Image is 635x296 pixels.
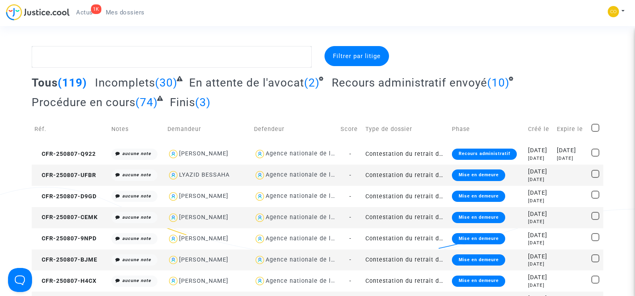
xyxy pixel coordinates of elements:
span: CFR-250807-Q922 [34,151,96,157]
td: Phase [449,115,525,143]
img: icon-user.svg [167,212,179,224]
div: [DATE] [557,155,585,162]
span: (30) [155,76,177,89]
img: icon-user.svg [167,148,179,160]
div: Recours administratif [452,149,516,160]
td: Contestation du retrait de [PERSON_NAME] par l'ANAH (mandataire) [363,186,449,207]
span: CFR-250807-H4CX [34,278,97,284]
span: CFR-250807-UFBR [34,172,96,179]
span: Actus [76,9,93,16]
td: Demandeur [165,115,251,143]
div: [DATE] [528,261,551,268]
div: [DATE] [528,282,551,289]
span: CFR-250807-CEMK [34,214,98,221]
img: icon-user.svg [254,233,266,245]
div: Agence nationale de l'habitat [266,214,354,221]
div: LYAZID BESSAHA [179,171,230,178]
i: aucune note [122,151,151,156]
i: aucune note [122,215,151,220]
iframe: Help Scout Beacon - Open [8,268,32,292]
div: [DATE] [528,240,551,246]
div: [DATE] [528,218,551,225]
span: Filtrer par litige [333,52,381,60]
div: Mise en demeure [452,191,505,202]
img: icon-user.svg [167,254,179,266]
div: Mise en demeure [452,254,505,266]
span: (3) [195,96,211,109]
span: (119) [58,76,87,89]
span: - [349,278,351,284]
img: icon-user.svg [167,191,179,202]
div: Mise en demeure [452,233,505,244]
div: Agence nationale de l'habitat [266,256,354,263]
img: icon-user.svg [167,169,179,181]
span: Tous [32,76,58,89]
td: Defendeur [251,115,338,143]
img: icon-user.svg [254,191,266,202]
span: Procédure en cours [32,96,135,109]
div: [PERSON_NAME] [179,256,228,263]
div: [DATE] [528,273,551,282]
div: Mise en demeure [452,276,505,287]
div: Mise en demeure [452,212,505,223]
div: [DATE] [528,189,551,197]
div: [PERSON_NAME] [179,150,228,157]
div: [DATE] [528,155,551,162]
div: Mise en demeure [452,169,505,181]
span: - [349,151,351,157]
div: [DATE] [528,252,551,261]
span: (74) [135,96,158,109]
div: [DATE] [528,210,551,219]
td: Contestation du retrait de [PERSON_NAME] par l'ANAH (mandataire) [363,207,449,228]
div: Agence nationale de l'habitat [266,193,354,199]
div: [PERSON_NAME] [179,193,228,199]
span: CFR-250807-9NPD [34,235,97,242]
span: - [349,214,351,221]
span: - [349,193,351,200]
div: [PERSON_NAME] [179,214,228,221]
img: jc-logo.svg [6,4,70,20]
div: Agence nationale de l'habitat [266,150,354,157]
span: Finis [170,96,195,109]
span: CFR-250807-BJME [34,256,97,263]
i: aucune note [122,278,151,283]
td: Score [338,115,363,143]
td: Type de dossier [363,115,449,143]
td: Contestation du retrait de [PERSON_NAME] par l'ANAH (mandataire) [363,270,449,292]
i: aucune note [122,193,151,199]
img: icon-user.svg [167,233,179,245]
img: icon-user.svg [254,212,266,224]
td: Contestation du retrait de [PERSON_NAME] par l'ANAH (mandataire) [363,228,449,250]
div: [DATE] [528,231,551,240]
div: [DATE] [528,176,551,183]
div: [DATE] [528,167,551,176]
div: [PERSON_NAME] [179,235,228,242]
img: icon-user.svg [254,148,266,160]
img: icon-user.svg [254,169,266,181]
span: Mes dossiers [106,9,145,16]
a: Mes dossiers [99,6,151,18]
span: CFR-250807-D9GD [34,193,97,200]
span: - [349,235,351,242]
i: aucune note [122,236,151,241]
div: [DATE] [528,146,551,155]
span: (10) [487,76,510,89]
span: Incomplets [95,76,155,89]
span: - [349,172,351,179]
td: Contestation du retrait de [PERSON_NAME] par l'ANAH (mandataire) [363,250,449,271]
span: Recours administratif envoyé [332,76,487,89]
img: icon-user.svg [254,254,266,266]
img: icon-user.svg [254,275,266,287]
td: Contestation du retrait de [PERSON_NAME] par l'ANAH (mandataire) [363,165,449,186]
a: 1KActus [70,6,99,18]
td: Contestation du retrait de [PERSON_NAME] par l'ANAH (mandataire) [363,143,449,165]
td: Réf. [32,115,108,143]
td: Expire le [554,115,588,143]
div: Agence nationale de l'habitat [266,278,354,284]
div: [DATE] [557,146,585,155]
span: - [349,256,351,263]
div: [DATE] [528,197,551,204]
td: Créé le [525,115,554,143]
i: aucune note [122,172,151,177]
img: 84a266a8493598cb3cce1313e02c3431 [608,6,619,17]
